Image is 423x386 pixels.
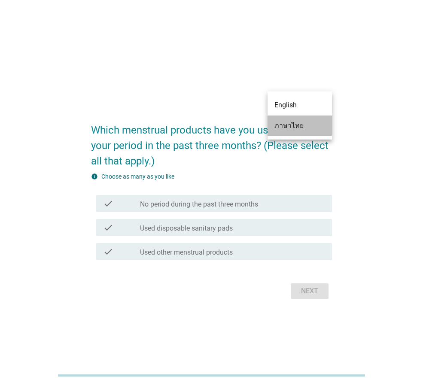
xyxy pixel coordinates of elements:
[274,121,325,131] div: ภาษาไทย
[274,100,325,110] div: English
[103,222,113,233] i: check
[140,224,233,233] label: Used disposable sanitary pads
[103,198,113,209] i: check
[140,248,233,257] label: Used other menstrual products
[101,173,174,180] label: Choose as many as you like
[103,246,113,257] i: check
[140,200,258,209] label: No period during the past three months
[91,114,332,169] h2: Which menstrual products have you used during your period in the past three months? (Please selec...
[91,173,98,180] i: info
